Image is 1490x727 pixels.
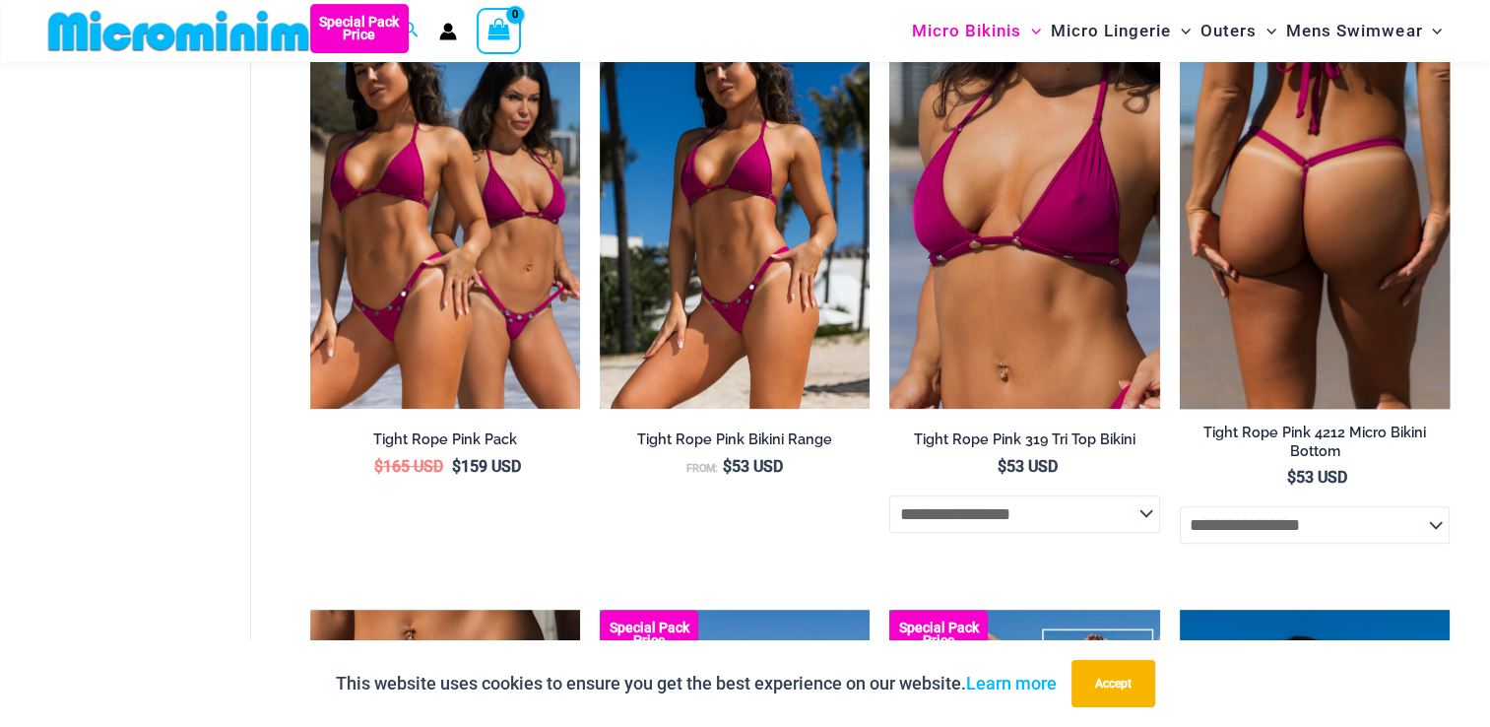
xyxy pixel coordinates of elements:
span: Micro Lingerie [1051,6,1171,56]
span: From: [686,462,718,475]
img: Tight Rope Pink 319 Top 4228 Thong 05 [600,4,870,409]
p: This website uses cookies to ensure you get the best experience on our website. [336,669,1057,698]
span: Mens Swimwear [1286,6,1422,56]
a: Tight Rope Pink 4212 Micro Bikini Bottom [1180,424,1450,468]
a: Collection Pack F Collection Pack B (3)Collection Pack B (3) [310,4,580,409]
img: Collection Pack F [310,4,580,409]
h2: Tight Rope Pink 319 Tri Top Bikini [889,430,1159,449]
b: Special Pack Price [310,16,409,41]
a: Search icon link [402,19,420,43]
a: Tight Rope Pink 319 Top 4228 Thong 05Tight Rope Pink 319 Top 4228 Thong 06Tight Rope Pink 319 Top... [600,4,870,409]
span: $ [723,457,732,476]
a: Learn more [966,673,1057,694]
bdi: 165 USD [374,457,443,476]
button: Accept [1071,660,1155,707]
img: Tight Rope Pink 319 Top 01 [889,4,1159,409]
a: Tight Rope Pink 319 Tri Top Bikini [889,430,1159,456]
a: Tight Rope Pink Pack [310,430,580,456]
a: Micro LingerieMenu ToggleMenu Toggle [1046,6,1196,56]
a: Mens SwimwearMenu ToggleMenu Toggle [1281,6,1447,56]
span: Menu Toggle [1021,6,1041,56]
span: Outers [1200,6,1257,56]
bdi: 159 USD [452,457,521,476]
span: $ [374,457,383,476]
h2: Tight Rope Pink Pack [310,430,580,449]
a: Tight Rope Pink 319 4212 Micro 01Tight Rope Pink 319 4212 Micro 02Tight Rope Pink 319 4212 Micro 02 [1180,4,1450,409]
bdi: 53 USD [1287,468,1347,487]
img: Tight Rope Pink 319 4212 Micro 02 [1180,4,1450,409]
span: Micro Bikinis [912,6,1021,56]
h2: Tight Rope Pink 4212 Micro Bikini Bottom [1180,424,1450,460]
img: MM SHOP LOGO FLAT [40,9,364,53]
a: Tight Rope Pink 319 Top 01Tight Rope Pink 319 Top 4228 Thong 06Tight Rope Pink 319 Top 4228 Thong 06 [889,4,1159,409]
span: $ [998,457,1006,476]
bdi: 53 USD [723,457,783,476]
b: Special Pack Price [889,622,988,647]
span: $ [1287,468,1296,487]
span: Menu Toggle [1257,6,1276,56]
nav: Site Navigation [904,3,1451,59]
a: View Shopping Cart, empty [477,8,522,53]
a: Account icon link [439,23,457,40]
h2: Tight Rope Pink Bikini Range [600,430,870,449]
a: OutersMenu ToggleMenu Toggle [1196,6,1281,56]
span: Menu Toggle [1422,6,1442,56]
span: Menu Toggle [1171,6,1191,56]
a: Tight Rope Pink Bikini Range [600,430,870,456]
a: Micro BikinisMenu ToggleMenu Toggle [907,6,1046,56]
span: $ [452,457,461,476]
bdi: 53 USD [998,457,1058,476]
b: Special Pack Price [600,622,698,647]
